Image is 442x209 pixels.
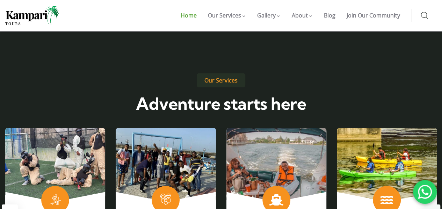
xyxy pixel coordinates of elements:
[136,93,306,114] span: Adventure starts here
[257,12,276,19] span: Gallery
[413,180,437,204] div: 'Chat
[324,12,335,19] span: Blog
[181,12,197,19] span: Home
[5,6,59,25] img: Home
[208,12,241,19] span: Our Services
[197,73,245,87] span: Our Services
[292,12,308,19] span: About
[347,12,400,19] span: Join Our Community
